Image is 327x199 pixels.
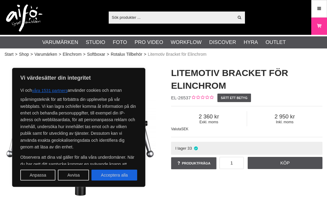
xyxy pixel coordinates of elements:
[20,154,137,194] p: Observera att dina val gäller för alla våra underdomäner. När du har gett ditt samtycke kommer en...
[20,170,55,181] button: Anpassa
[209,38,236,46] a: Discover
[59,51,61,58] span: >
[109,13,234,22] input: Sök produkter ...
[248,157,323,169] a: Köp
[171,120,247,124] span: Exkl. moms
[187,146,192,151] span: 33
[171,95,191,100] span: EL-26537
[134,38,163,46] a: Pro Video
[20,85,137,150] p: Vi och använder cookies och annan spårningsteknik för att förbättra din upplevelse på vår webbpla...
[217,94,251,102] a: Sätt ett betyg
[244,38,258,46] a: Hyra
[107,51,109,58] span: >
[148,51,206,58] span: Litemotiv Bracket för Elinchrom
[181,127,188,131] span: SEK
[113,38,127,46] a: Foto
[5,51,14,58] a: Start
[83,51,85,58] span: >
[6,5,42,32] img: logo.png
[175,146,187,151] span: I lager
[19,51,29,58] a: Shop
[42,38,78,46] a: Varumärken
[171,157,216,169] a: Produktfråga
[20,74,137,81] p: Vi värdesätter din integritet
[171,127,181,131] span: Valuta
[12,68,145,187] div: Vi värdesätter din integritet
[266,38,286,46] a: Outlet
[63,51,81,58] a: Elinchrom
[32,85,68,96] button: våra 1531 partners
[193,146,199,151] i: I lager
[171,113,247,120] span: 2 360
[35,51,57,58] a: Varumärken
[87,51,105,58] a: Softboxar
[30,51,33,58] span: >
[111,51,142,58] a: Rotalux Tillbehör
[247,120,323,124] span: Inkl. moms
[171,67,322,92] h1: Litemotiv Bracket för Elinchrom
[58,170,89,181] button: Avvisa
[86,38,105,46] a: Studio
[91,170,137,181] button: Acceptera alla
[191,95,213,101] div: Kundbetyg: 0
[171,38,202,46] a: Workflow
[144,51,146,58] span: >
[247,113,323,120] span: 2 950
[15,51,18,58] span: >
